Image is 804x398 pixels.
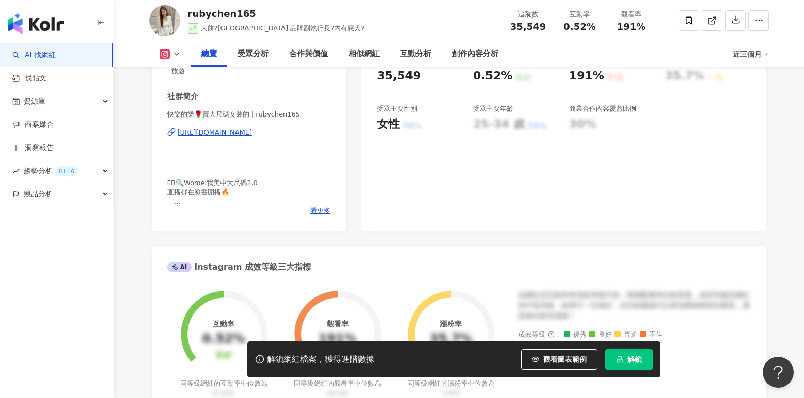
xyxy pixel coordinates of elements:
[377,104,417,113] div: 受眾主要性別
[616,356,623,363] span: lock
[518,290,751,321] div: 該網紅的互動率和漲粉率都不錯，唯獨觀看率比較普通，為同等級的網紅的中低等級，效果不一定會好，但仍然建議可以發包開箱類型的案型，應該會比較有成效！
[238,48,269,60] div: 受眾分析
[640,331,663,339] span: 不佳
[12,168,20,175] span: rise
[349,48,380,60] div: 相似網紅
[12,73,46,84] a: 找貼文
[377,68,421,84] div: 35,549
[400,48,431,60] div: 互動分析
[473,68,512,84] div: 0.52%
[605,349,653,370] button: 解鎖
[167,128,331,137] a: [URL][DOMAIN_NAME]
[627,355,642,363] span: 解鎖
[560,9,600,20] div: 互動率
[201,48,217,60] div: 總覽
[569,104,636,113] div: 商業合作內容覆蓋比例
[292,379,383,397] div: 同等級網紅的觀看率中位數為
[473,104,513,113] div: 受眾主要年齡
[213,389,234,397] span: 0.19%
[510,21,546,32] span: 35,549
[188,7,365,20] div: rubychen165
[563,22,595,32] span: 0.52%
[518,331,751,339] div: 成效等級 ：
[440,320,462,328] div: 漲粉率
[202,332,245,346] div: 0.52%
[24,90,45,113] span: 資源庫
[179,379,269,397] div: 同等級網紅的互動率中位數為
[12,120,54,130] a: 商案媒合
[564,331,587,339] span: 優秀
[8,13,64,34] img: logo
[452,48,498,60] div: 創作內容分析
[167,262,192,272] div: AI
[167,91,198,102] div: 社群簡介
[167,110,331,119] span: 快樂的樂🌹賣大尺碼女裝的 | rubychen165
[167,261,311,273] div: Instagram 成效等級三大指標
[178,128,253,137] div: [URL][DOMAIN_NAME]
[327,389,348,397] span: 35.5%
[406,379,496,397] div: 同等級網紅的漲粉率中位數為
[521,349,597,370] button: 觀看圖表範例
[430,332,472,346] div: 35.7%
[167,179,267,234] span: FB🔍Womei我美中大尺碼2.0 直播都在臉書開播🔥 — ｜代言·業配·合作｜私訊小盒子✉️ 大尺碼女裝 @womei0518 唯一小廢帳 @eat_nn0126
[24,159,78,183] span: 趨勢分析
[289,48,328,60] div: 合作與價值
[509,9,548,20] div: 追蹤數
[377,117,400,132] div: 女性
[24,183,53,206] span: 競品分析
[327,320,349,328] div: 觀看率
[617,22,646,32] span: 191%
[443,389,460,397] span: 0.8%
[267,354,374,365] div: 解鎖網紅檔案，獲得進階數據
[589,331,612,339] span: 良好
[614,331,637,339] span: 普通
[310,206,330,215] span: 看更多
[318,332,356,346] div: 191%
[201,24,365,32] span: 大餅?[GEOGRAPHIC_DATA].品牌副執行長?內有惡犬?
[149,5,180,36] img: KOL Avatar
[213,320,234,328] div: 互動率
[55,166,78,176] div: BETA
[733,46,769,62] div: 近三個月
[569,68,604,84] div: 191%
[543,355,587,363] span: 觀看圖表範例
[12,50,56,60] a: searchAI 找網紅
[12,143,54,153] a: 洞察報告
[612,9,651,20] div: 觀看率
